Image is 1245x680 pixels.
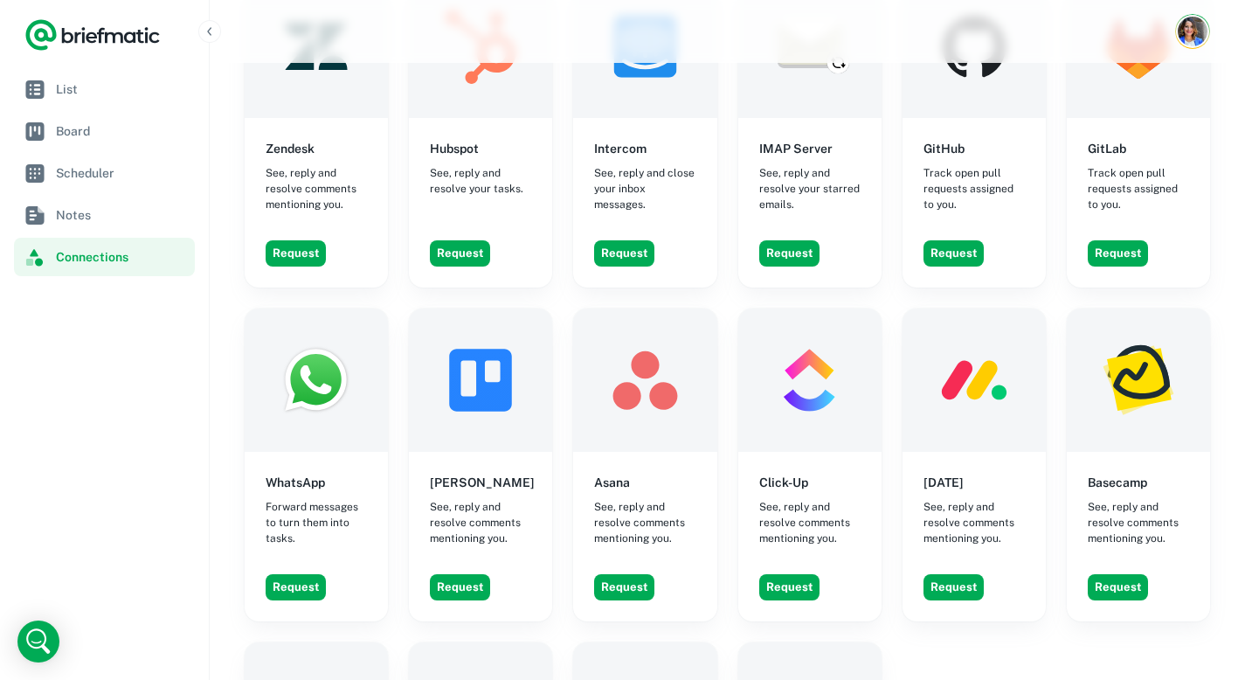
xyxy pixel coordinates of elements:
[56,80,188,99] span: List
[923,139,965,158] h6: GitHub
[594,165,695,212] span: See, reply and close your inbox messages.
[430,240,490,267] button: Request
[14,70,195,108] a: List
[266,165,367,212] span: See, reply and resolve comments mentioning you.
[594,499,695,546] span: See, reply and resolve comments mentioning you.
[1088,139,1126,158] h6: GitLab
[738,309,882,452] img: Click-Up
[923,499,1025,546] span: See, reply and resolve comments mentioning you.
[923,240,984,267] button: Request
[430,574,490,600] button: Request
[573,309,716,452] img: Asana
[759,240,820,267] button: Request
[56,121,188,141] span: Board
[1067,309,1210,452] img: Basecamp
[594,473,630,492] h6: Asana
[409,309,552,452] img: Trello
[594,240,654,267] button: Request
[14,112,195,150] a: Board
[14,238,195,276] a: Connections
[266,574,326,600] button: Request
[430,165,531,197] span: See, reply and resolve your tasks.
[1088,499,1189,546] span: See, reply and resolve comments mentioning you.
[759,165,861,212] span: See, reply and resolve your starred emails.
[923,574,984,600] button: Request
[923,473,964,492] h6: [DATE]
[759,139,833,158] h6: IMAP Server
[430,473,535,492] h6: [PERSON_NAME]
[1088,473,1147,492] h6: Basecamp
[14,196,195,234] a: Notes
[903,309,1046,452] img: Monday
[17,621,59,663] div: Open Intercom Messenger
[14,154,195,192] a: Scheduler
[56,205,188,225] span: Notes
[1178,17,1207,46] img: Samrah Kazmi
[430,139,479,158] h6: Hubspot
[759,473,808,492] h6: Click-Up
[430,499,531,546] span: See, reply and resolve comments mentioning you.
[24,17,161,52] a: Logo
[56,247,188,267] span: Connections
[1175,14,1210,49] button: Account button
[923,165,1025,212] span: Track open pull requests assigned to you.
[594,139,647,158] h6: Intercom
[266,499,367,546] span: Forward messages to turn them into tasks.
[1088,240,1148,267] button: Request
[266,473,325,492] h6: WhatsApp
[245,309,388,452] img: WhatsApp
[56,163,188,183] span: Scheduler
[266,240,326,267] button: Request
[1088,165,1189,212] span: Track open pull requests assigned to you.
[759,499,861,546] span: See, reply and resolve comments mentioning you.
[266,139,315,158] h6: Zendesk
[1088,574,1148,600] button: Request
[594,574,654,600] button: Request
[759,574,820,600] button: Request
